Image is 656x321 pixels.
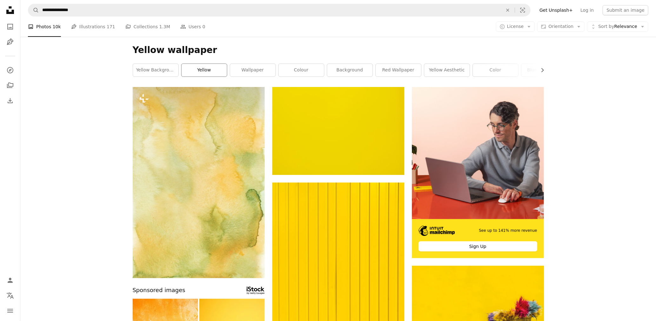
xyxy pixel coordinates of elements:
[28,4,39,16] button: Search Unsplash
[4,94,17,107] a: Download History
[4,64,17,77] a: Explore
[182,64,227,77] a: yellow
[501,4,515,16] button: Clear
[4,4,17,18] a: Home — Unsplash
[412,307,544,312] a: person in black top carrying brown wicker basket
[4,20,17,33] a: Photos
[587,22,648,32] button: Sort byRelevance
[133,64,178,77] a: yellow background
[133,44,544,56] h1: Yellow wallpaper
[521,64,567,77] a: blue wallpaper
[376,64,421,77] a: red wallpaper
[412,87,544,219] img: file-1722962848292-892f2e7827caimage
[515,4,530,16] button: Visual search
[603,5,648,15] button: Submit an image
[4,36,17,48] a: Illustrations
[279,64,324,77] a: colour
[473,64,518,77] a: color
[125,17,170,37] a: Collections 1.3M
[133,87,265,278] img: a watercolor painting of yellow and green colors
[159,23,170,30] span: 1.3M
[4,274,17,287] a: Log in / Sign up
[71,17,115,37] a: Illustrations 171
[4,289,17,302] button: Language
[496,22,535,32] button: License
[133,180,265,185] a: a watercolor painting of yellow and green colors
[537,64,544,77] button: scroll list to the right
[419,241,537,251] div: Sign Up
[107,23,115,30] span: 171
[4,79,17,92] a: Collections
[28,4,531,17] form: Find visuals sitewide
[133,286,185,295] span: Sponsored images
[412,87,544,258] a: See up to 141% more revenueSign Up
[272,128,404,134] a: yellow and white color illustration
[424,64,470,77] a: yellow aesthetic
[598,24,614,29] span: Sort by
[536,5,577,15] a: Get Unsplash+
[548,24,573,29] span: Orientation
[507,24,524,29] span: License
[419,226,455,236] img: file-1690386555781-336d1949dad1image
[4,304,17,317] button: Menu
[598,23,637,30] span: Relevance
[479,228,537,233] span: See up to 141% more revenue
[272,87,404,175] img: yellow and white color illustration
[537,22,585,32] button: Orientation
[327,64,373,77] a: background
[180,17,205,37] a: Users 0
[272,279,404,284] a: yellow and black striped background
[202,23,205,30] span: 0
[577,5,598,15] a: Log in
[230,64,275,77] a: wallpaper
